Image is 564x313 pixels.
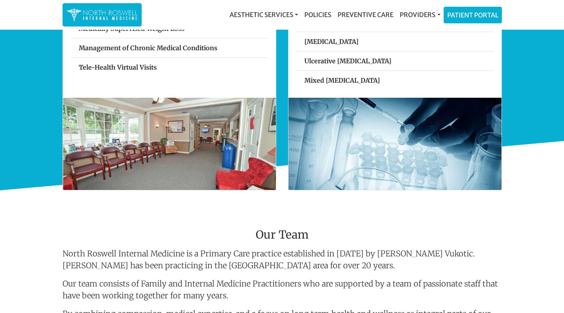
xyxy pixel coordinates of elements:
a: Policies [301,7,334,23]
h3: Our Team [63,228,502,245]
strong: Ulcerative [MEDICAL_DATA] [304,57,391,65]
p: North Roswell Internal Medicine is a Primary Care practice established in [DATE] by [PERSON_NAME]... [63,248,502,271]
strong: [MEDICAL_DATA] [304,38,359,46]
a: Preventive Care [334,7,397,23]
img: North Roswell Internal Medicine [63,98,276,190]
img: North Roswell Internal Medicine Clinical Research [289,98,501,190]
strong: Management of Chronic Medical Conditions [79,44,217,52]
img: North Roswell Internal Medicine [66,7,138,23]
strong: Mixed [MEDICAL_DATA] [304,76,380,84]
strong: Medically Supervised Weight Loss [79,25,184,32]
a: Providers [397,7,443,23]
a: Aesthetic Services [226,7,301,23]
strong: Tele-Health Virtual Visits [79,63,157,71]
p: Our team consists of Family and Internal Medicine Practitioners who are supported by a team of pa... [63,278,502,302]
a: Patient Portal [444,7,501,23]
